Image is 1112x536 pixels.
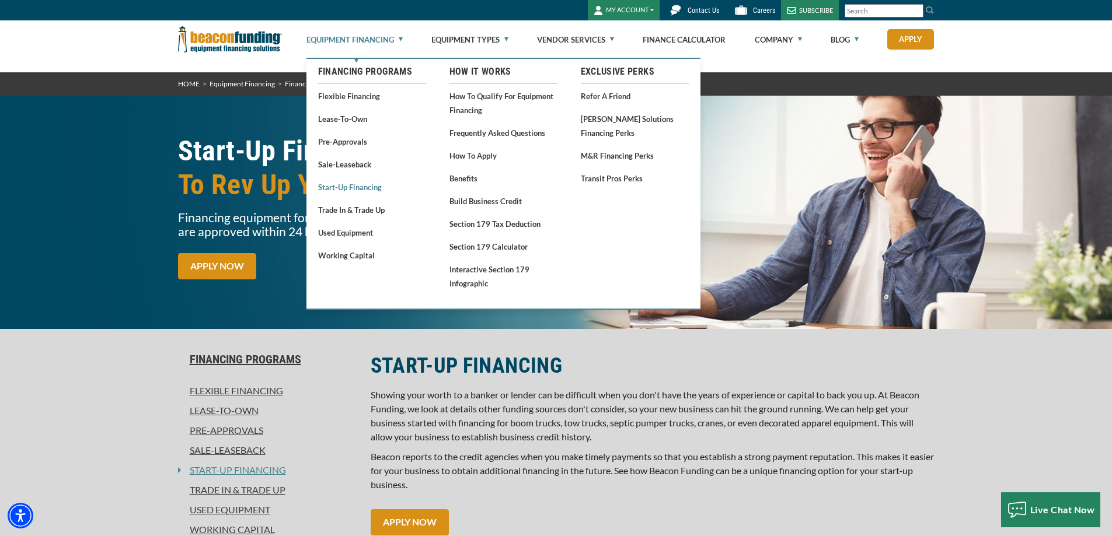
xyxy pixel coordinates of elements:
a: How to Apply [449,148,557,163]
a: [PERSON_NAME] Solutions Financing Perks [581,111,689,140]
a: Equipment Financing [210,79,275,88]
a: Start-Up Financing [318,180,426,194]
a: Section 179 Calculator [449,239,557,254]
a: Trade In & Trade Up [318,202,426,217]
a: Used Equipment [178,503,357,517]
a: Finance Calculator [643,21,726,58]
a: Pre-approvals [178,423,357,437]
span: Contact Us [688,6,719,15]
a: Apply [887,29,934,50]
a: Clear search text [911,6,921,16]
a: Lease-To-Own [178,404,357,418]
a: Vendor Services [537,21,614,58]
a: Trade In & Trade Up [178,483,357,497]
a: Exclusive Perks [581,65,689,79]
button: Live Chat Now [1001,492,1101,527]
a: Section 179 Tax Deduction [449,216,557,231]
a: Lease-To-Own [318,111,426,126]
h2: START-UP FINANCING [371,352,935,379]
a: How to Qualify for Equipment Financing [449,89,557,117]
span: Live Chat Now [1030,504,1095,515]
a: Build Business Credit [449,194,557,208]
a: Equipment Financing [306,21,403,58]
a: Blog [831,21,859,58]
span: Showing your worth to a banker or lender can be difficult when you don't have the years of experi... [371,389,919,442]
p: Financing equipment for start-ups is our specialty. 70% of businesses are approved within 24 hours! [178,211,549,239]
span: Beacon reports to the credit agencies when you make timely payments so that you establish a stron... [371,451,934,490]
h1: Start-Up Financing [178,134,549,202]
a: Benefits [449,171,557,185]
a: Transit Pros Perks [581,171,689,185]
a: HOME [178,79,200,88]
input: Search [845,4,923,17]
a: Pre-approvals [318,134,426,149]
a: How It Works [449,65,557,79]
div: Accessibility Menu [8,503,33,528]
a: Frequently Asked Questions [449,125,557,140]
a: Financing Programs [178,352,357,366]
a: Flexible Financing [178,384,357,398]
a: Interactive Section 179 Infographic [449,262,557,290]
a: APPLY NOW [371,509,449,535]
a: Start-Up Financing [181,463,286,477]
a: Financing Programs [318,65,426,79]
a: Flexible Financing [318,89,426,103]
a: Used Equipment [318,225,426,240]
a: Sale-Leaseback [318,157,426,171]
a: Equipment Types [431,21,508,58]
a: Sale-Leaseback [178,443,357,457]
a: Refer a Friend [581,89,689,103]
img: Beacon Funding Corporation logo [178,20,282,58]
span: To Rev Up Your Business [178,168,549,202]
a: Company [755,21,802,58]
a: Working Capital [318,248,426,262]
img: Search [925,5,935,15]
a: Financing Programs [285,79,346,88]
a: APPLY NOW [178,253,256,279]
a: M&R Financing Perks [581,148,689,163]
span: Careers [753,6,775,15]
